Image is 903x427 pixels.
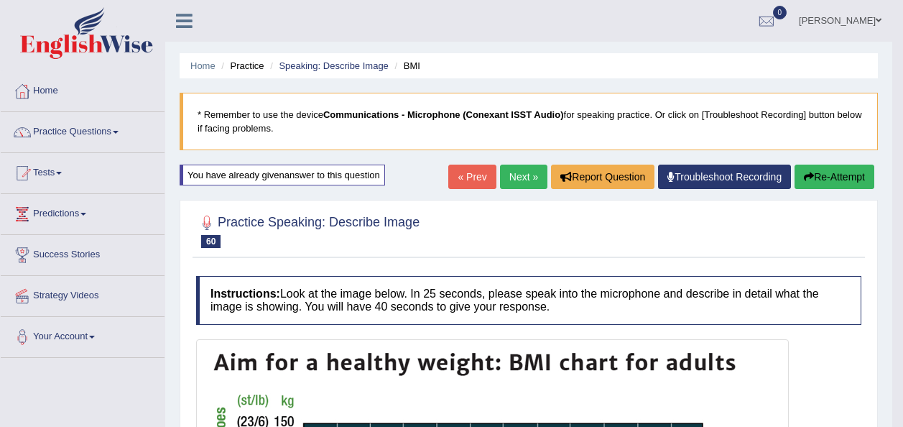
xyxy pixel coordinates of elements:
a: « Prev [448,165,496,189]
li: BMI [391,59,420,73]
button: Re-Attempt [795,165,874,189]
a: Predictions [1,194,165,230]
a: Home [1,71,165,107]
div: You have already given answer to this question [180,165,385,185]
span: 0 [773,6,787,19]
a: Tests [1,153,165,189]
a: Your Account [1,317,165,353]
a: Troubleshoot Recording [658,165,791,189]
a: Speaking: Describe Image [279,60,388,71]
a: Home [190,60,216,71]
a: Practice Questions [1,112,165,148]
a: Next » [500,165,547,189]
b: Communications - Microphone (Conexant ISST Audio) [323,109,564,120]
a: Success Stories [1,235,165,271]
li: Practice [218,59,264,73]
blockquote: * Remember to use the device for speaking practice. Or click on [Troubleshoot Recording] button b... [180,93,878,150]
h2: Practice Speaking: Describe Image [196,212,420,248]
span: 60 [201,235,221,248]
button: Report Question [551,165,654,189]
a: Strategy Videos [1,276,165,312]
h4: Look at the image below. In 25 seconds, please speak into the microphone and describe in detail w... [196,276,861,324]
b: Instructions: [210,288,280,300]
